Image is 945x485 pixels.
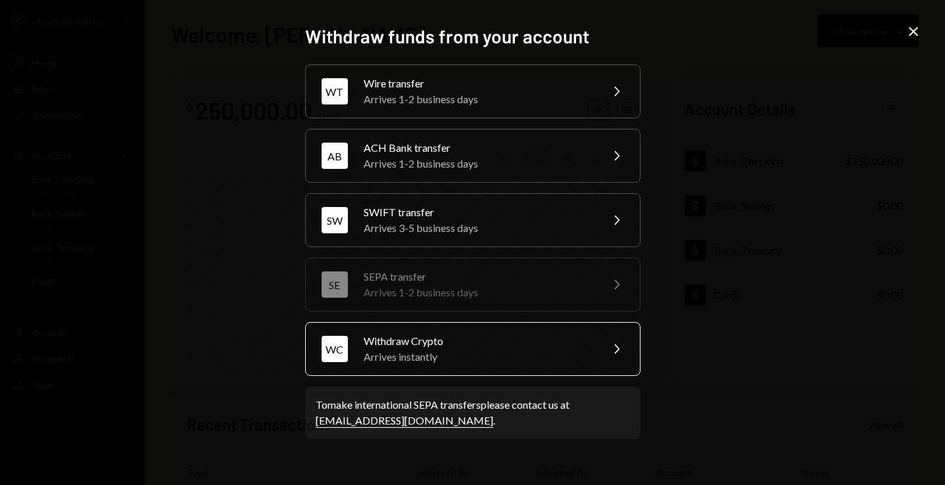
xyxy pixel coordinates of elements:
[364,220,593,236] div: Arrives 3-5 business days
[322,78,348,104] div: WT
[316,414,493,428] a: [EMAIL_ADDRESS][DOMAIN_NAME]
[364,91,593,107] div: Arrives 1-2 business days
[322,207,348,233] div: SW
[364,156,593,172] div: Arrives 1-2 business days
[364,285,593,300] div: Arrives 1-2 business days
[364,140,593,156] div: ACH Bank transfer
[364,333,593,349] div: Withdraw Crypto
[364,269,593,285] div: SEPA transfer
[322,271,348,298] div: SE
[305,129,641,183] button: ABACH Bank transferArrives 1-2 business days
[305,64,641,118] button: WTWire transferArrives 1-2 business days
[364,349,593,365] div: Arrives instantly
[305,24,641,49] h2: Withdraw funds from your account
[322,143,348,169] div: AB
[316,397,630,428] div: To make international SEPA transfers please contact us at .
[322,336,348,362] div: WC
[305,322,641,376] button: WCWithdraw CryptoArrives instantly
[364,204,593,220] div: SWIFT transfer
[305,258,641,312] button: SESEPA transferArrives 1-2 business days
[364,76,593,91] div: Wire transfer
[305,193,641,247] button: SWSWIFT transferArrives 3-5 business days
